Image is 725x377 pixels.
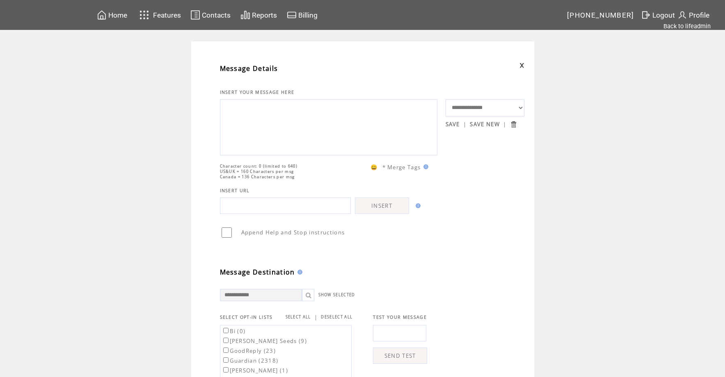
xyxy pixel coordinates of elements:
[220,314,273,320] span: SELECT OPT-IN LISTS
[373,314,427,320] span: TEST YOUR MESSAGE
[137,8,151,22] img: features.svg
[240,10,250,20] img: chart.svg
[190,10,200,20] img: contacts.svg
[287,10,297,20] img: creidtcard.svg
[510,120,517,128] input: Submit
[446,120,460,128] a: SAVE
[153,11,181,19] span: Features
[355,198,409,214] a: INSERT
[220,174,295,179] span: Canada = 136 Characters per msg
[421,164,428,169] img: help.gif
[371,164,378,171] span: 😀
[220,64,278,73] span: Message Details
[223,328,229,333] input: Bi (0)
[223,367,229,372] input: [PERSON_NAME] (1)
[223,347,229,353] input: GoodReply (23)
[286,9,319,21] a: Billing
[222,347,276,354] label: GoodReply (23)
[223,357,229,363] input: Guardian (2318)
[382,164,421,171] span: * Merge Tags
[220,169,294,174] span: US&UK = 160 Characters per msg
[220,188,250,193] span: INSERT URL
[220,89,295,95] span: INSERT YOUR MESSAGE HERE
[298,11,318,19] span: Billing
[676,9,711,21] a: Profile
[222,327,246,335] label: Bi (0)
[220,268,295,277] span: Message Destination
[96,9,128,21] a: Home
[239,9,278,21] a: Reports
[136,7,182,23] a: Features
[220,164,298,169] span: Character count: 0 (limited to 640)
[640,9,676,21] a: Logout
[108,11,127,19] span: Home
[413,203,421,208] img: help.gif
[652,11,675,19] span: Logout
[470,120,500,128] a: SAVE NEW
[223,338,229,343] input: [PERSON_NAME] Seeds (9)
[314,313,318,321] span: |
[321,314,352,320] a: DESELECT ALL
[241,229,345,236] span: Append Help and Stop instructions
[97,10,107,20] img: home.svg
[252,11,277,19] span: Reports
[689,11,709,19] span: Profile
[663,23,711,30] a: Back to lifeadmin
[318,292,355,298] a: SHOW SELECTED
[567,11,634,19] span: [PHONE_NUMBER]
[677,10,687,20] img: profile.svg
[189,9,232,21] a: Contacts
[503,120,506,128] span: |
[373,347,427,364] a: SEND TEST
[222,337,307,345] label: [PERSON_NAME] Seeds (9)
[222,367,288,374] label: [PERSON_NAME] (1)
[641,10,651,20] img: exit.svg
[463,120,467,128] span: |
[295,270,302,275] img: help.gif
[202,11,231,19] span: Contacts
[222,357,279,364] label: Guardian (2318)
[286,314,311,320] a: SELECT ALL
